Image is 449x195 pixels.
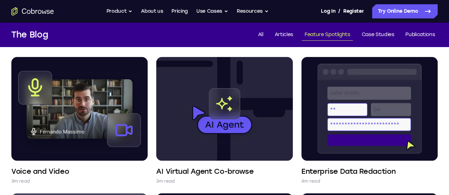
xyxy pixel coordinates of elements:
a: Try Online Demo [372,4,438,18]
a: Register [343,4,364,18]
a: About us [141,4,163,18]
h4: Enterprise Data Redaction [301,166,396,176]
button: Product [106,4,133,18]
a: Pricing [171,4,188,18]
img: AI Virtual Agent Co-browse [156,57,292,161]
a: Case Studies [358,29,397,41]
h4: Voice and Video [11,166,69,176]
img: Enterprise Data Redaction [301,57,438,161]
button: Use Cases [196,4,228,18]
a: Voice and Video 3m read [11,57,148,185]
a: Go to the home page [11,7,54,16]
p: 3m read [11,178,30,185]
a: Articles [272,29,296,41]
button: Resources [237,4,269,18]
a: Publications [403,29,438,41]
a: Log In [321,4,335,18]
a: All [255,29,266,41]
img: Voice and Video [11,57,148,161]
a: Feature Spotlights [302,29,353,41]
p: 3m read [156,178,175,185]
a: AI Virtual Agent Co-browse 3m read [156,57,292,185]
span: / [338,7,340,16]
p: 4m read [301,178,320,185]
h4: AI Virtual Agent Co-browse [156,166,253,176]
h1: The Blog [11,28,48,41]
a: Enterprise Data Redaction 4m read [301,57,438,185]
